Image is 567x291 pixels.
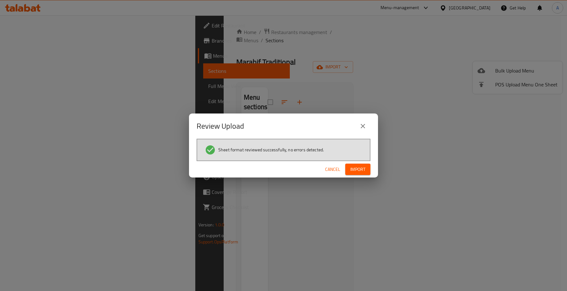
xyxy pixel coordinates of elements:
button: Cancel [323,164,343,175]
span: Sheet format reviewed successfully, no errors detected. [218,147,324,153]
button: Import [345,164,370,175]
span: Cancel [325,166,340,173]
span: Import [350,166,365,173]
button: close [355,119,370,134]
h2: Review Upload [197,121,244,131]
